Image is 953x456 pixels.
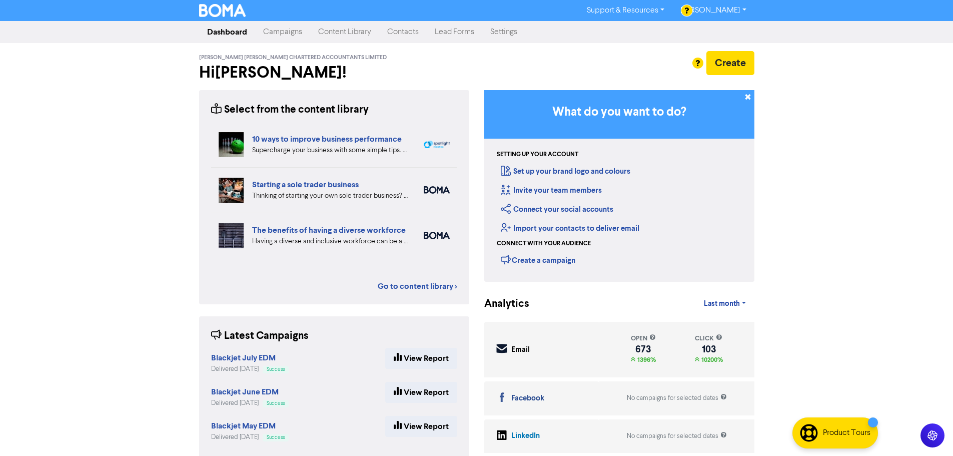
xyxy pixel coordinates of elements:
a: Starting a sole trader business [252,180,359,190]
div: Delivered [DATE] [211,398,289,408]
button: Create [706,51,754,75]
span: Success [267,435,285,440]
div: open [630,334,656,343]
div: 673 [630,345,656,353]
a: The benefits of having a diverse workforce [252,225,406,235]
a: Content Library [310,22,379,42]
a: Blackjet July EDM [211,354,276,362]
a: View Report [385,416,457,437]
a: View Report [385,348,457,369]
div: Select from the content library [211,102,369,118]
span: [PERSON_NAME] [PERSON_NAME] Chartered Accountants Limited [199,54,387,61]
a: Set up your brand logo and colours [501,167,630,176]
img: BOMA Logo [199,4,246,17]
img: boma [424,186,450,194]
div: Getting Started in BOMA [484,90,754,282]
a: Blackjet June EDM [211,388,279,396]
span: Success [267,367,285,372]
div: Email [511,344,530,356]
div: LinkedIn [511,430,540,442]
div: Delivered [DATE] [211,364,289,374]
img: spotlight [424,141,450,149]
a: [PERSON_NAME] [672,3,754,19]
a: Settings [482,22,525,42]
a: Contacts [379,22,427,42]
a: Go to content library > [378,280,457,292]
a: Connect your social accounts [501,205,613,214]
div: Facebook [511,393,544,404]
span: Success [267,401,285,406]
div: Latest Campaigns [211,328,309,344]
a: Support & Resources [579,3,672,19]
strong: Blackjet June EDM [211,387,279,397]
h3: What do you want to do? [499,105,739,120]
a: Import your contacts to deliver email [501,224,639,233]
a: Blackjet May EDM [211,422,276,430]
strong: Blackjet May EDM [211,421,276,431]
a: Last month [696,294,754,314]
div: Thinking of starting your own sole trader business? The Sole Trader Toolkit from the Ministry of ... [252,191,409,201]
a: Campaigns [255,22,310,42]
h2: Hi [PERSON_NAME] ! [199,63,469,82]
div: 103 [694,345,723,353]
span: 1396% [635,356,656,364]
strong: Blackjet July EDM [211,353,276,363]
iframe: Chat Widget [903,408,953,456]
span: 10200% [699,356,723,364]
a: Dashboard [199,22,255,42]
a: Invite your team members [501,186,602,195]
a: Lead Forms [427,22,482,42]
div: Supercharge your business with some simple tips. Eliminate distractions & bad customers, get a pl... [252,145,409,156]
div: No campaigns for selected dates [627,393,727,403]
a: View Report [385,382,457,403]
div: Setting up your account [497,150,578,159]
div: Delivered [DATE] [211,432,289,442]
div: No campaigns for selected dates [627,431,727,441]
div: Having a diverse and inclusive workforce can be a major boost for your business. We list four of ... [252,236,409,247]
div: click [694,334,723,343]
div: Analytics [484,296,517,312]
a: 10 ways to improve business performance [252,134,402,144]
div: Create a campaign [501,252,575,267]
img: boma [424,232,450,239]
span: Last month [704,299,740,308]
div: Connect with your audience [497,239,591,248]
